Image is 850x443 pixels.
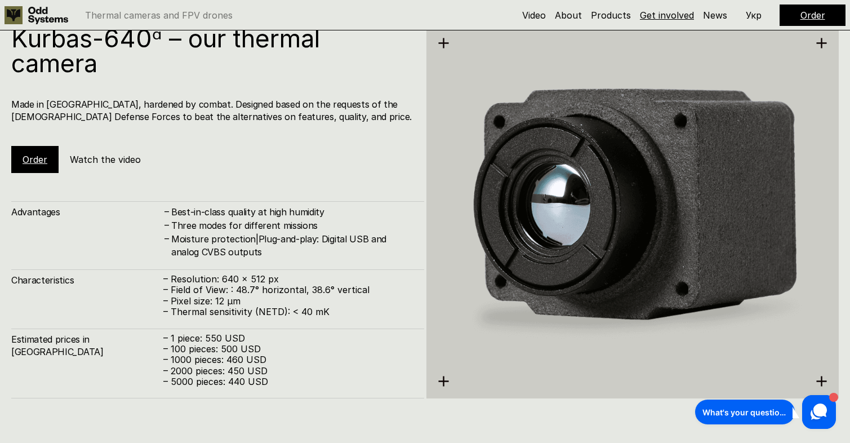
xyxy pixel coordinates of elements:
p: Thermal cameras and FPV drones [85,11,233,20]
a: Products [591,10,631,21]
a: News [703,10,727,21]
a: Order [23,154,47,165]
h5: Watch the video [70,153,141,166]
p: – 2000 pieces: 450 USD [163,366,413,376]
a: Get involved [640,10,694,21]
p: Укр [746,11,762,20]
p: – 100 pieces: 500 USD [163,344,413,355]
h4: – [164,232,169,245]
p: – Pixel size: 12 µm [163,296,413,307]
h4: Moisture protection|Plug-and-play: Digital USB and analog CVBS outputs [171,233,413,258]
a: About [555,10,582,21]
a: Order [800,10,825,21]
h4: Characteristics [11,274,163,286]
iframe: HelpCrunch [692,392,839,432]
p: – 5000 pieces: 440 USD [163,376,413,387]
h1: Kurbas-640ᵅ – our thermal camera [11,26,413,76]
h4: Three modes for different missions [171,219,413,232]
p: – Resolution: 640 x 512 px [163,274,413,285]
p: – Field of View: : 48.7° horizontal, 38.6° vertical [163,285,413,295]
h4: Estimated prices in [GEOGRAPHIC_DATA] [11,333,163,358]
h4: Made in [GEOGRAPHIC_DATA], hardened by combat. Designed based on the requests of the [DEMOGRAPHIC... [11,98,413,123]
p: – 1 piece: 550 USD [163,333,413,344]
p: – 1000 pieces: 460 USD [163,355,413,365]
h4: – [164,219,169,231]
a: Video [522,10,546,21]
p: – Thermal sensitivity (NETD): < 40 mK [163,307,413,317]
h4: Advantages [11,206,163,218]
h4: – [164,205,169,217]
h4: Best-in-class quality at high humidity [171,206,413,218]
